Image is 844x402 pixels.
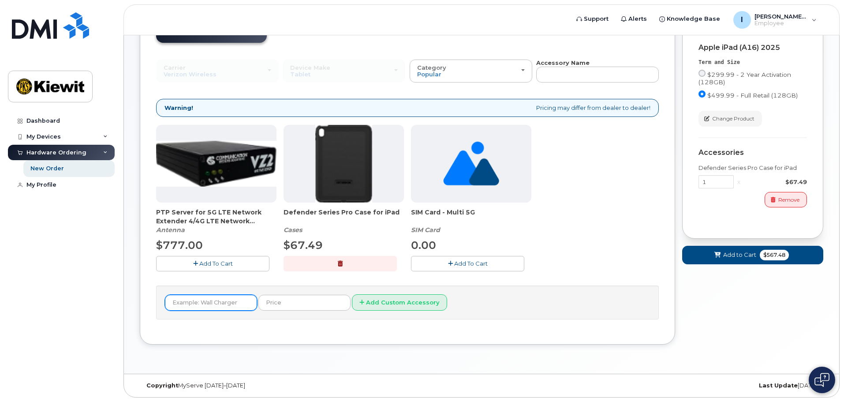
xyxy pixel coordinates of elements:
[536,59,590,66] strong: Accessory Name
[759,382,798,389] strong: Last Update
[411,256,524,271] button: Add To Cart
[156,256,269,271] button: Add To Cart
[146,382,178,389] strong: Copyright
[163,30,260,36] span: Order new device and new line
[595,382,823,389] div: [DATE]
[698,149,807,157] div: Accessories
[653,10,726,28] a: Knowledge Base
[707,92,798,99] span: $499.99 - Full Retail (128GB)
[156,208,276,225] span: PTP Server for 5G LTE Network Extender 4/4G LTE Network Extender 3
[411,226,440,234] em: SIM Card
[199,260,233,267] span: Add To Cart
[712,115,754,123] span: Change Product
[411,239,436,252] span: 0.00
[417,71,441,78] span: Popular
[734,178,744,186] div: x
[156,239,203,252] span: $777.00
[682,246,823,264] button: Add to Cart $567.48
[741,15,743,25] span: I
[258,295,351,311] input: Price
[315,125,372,203] img: defenderipad10thgen.png
[410,60,532,83] button: Category Popular
[765,192,807,207] button: Remove
[156,99,659,117] div: Pricing may differ from dealer to dealer!
[352,294,447,311] button: Add Custom Accessory
[284,239,323,252] span: $67.49
[723,251,756,259] span: Add to Cart
[284,208,404,234] div: Defender Series Pro Case for iPad
[667,15,720,23] span: Knowledge Base
[140,382,368,389] div: MyServe [DATE]–[DATE]
[411,208,531,225] span: SIM Card - Multi 5G
[156,208,276,234] div: PTP Server for 5G LTE Network Extender 4/4G LTE Network Extender 3
[778,196,799,204] span: Remove
[164,104,193,112] strong: Warning!
[698,70,706,77] input: $299.99 - 2 Year Activation (128GB)
[284,208,404,225] span: Defender Series Pro Case for iPad
[417,64,446,71] span: Category
[454,260,488,267] span: Add To Cart
[760,250,789,260] span: $567.48
[698,71,791,86] span: $299.99 - 2 Year Activation (128GB)
[615,10,653,28] a: Alerts
[584,15,609,23] span: Support
[698,44,807,52] div: Apple iPad (A16) 2025
[814,373,829,387] img: Open chat
[628,15,647,23] span: Alerts
[698,59,807,66] div: Term and Size
[156,226,185,234] em: Antenna
[744,178,807,186] div: $67.49
[698,111,762,126] button: Change Product
[570,10,615,28] a: Support
[284,226,302,234] em: Cases
[411,208,531,234] div: SIM Card - Multi 5G
[754,20,807,27] span: Employee
[156,141,276,187] img: Casa_Sysem.png
[727,11,823,29] div: Ian.Clark
[698,90,706,98] input: $499.99 - Full Retail (128GB)
[698,164,807,172] div: Defender Series Pro Case for iPad
[165,295,257,311] input: Example: Wall Charger
[443,125,499,203] img: no_image_found-2caef05468ed5679b831cfe6fc140e25e0c280774317ffc20a367ab7fd17291e.png
[754,13,807,20] span: [PERSON_NAME].[PERSON_NAME]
